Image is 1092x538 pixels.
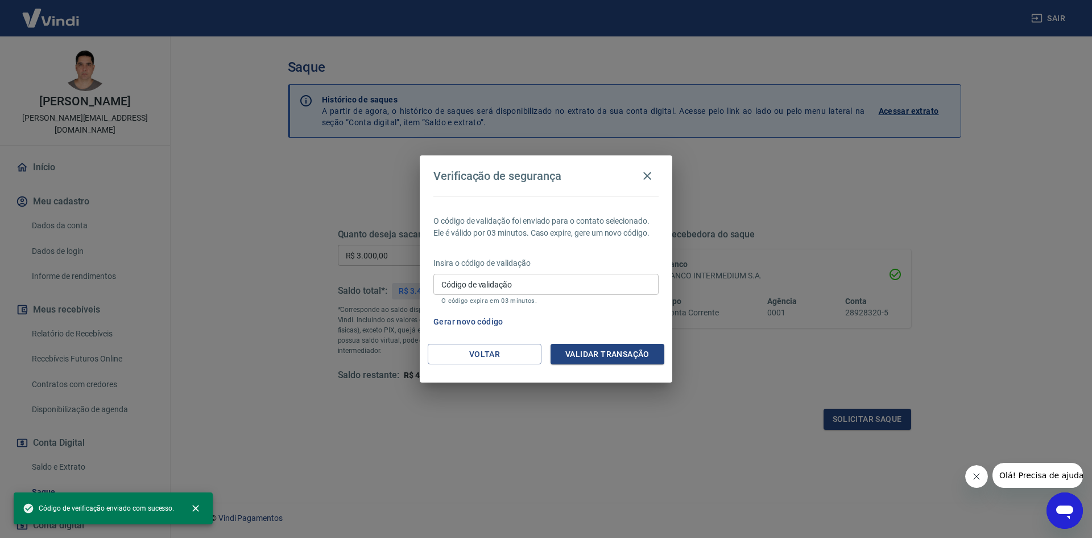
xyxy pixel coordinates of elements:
iframe: Fechar mensagem [965,465,988,488]
iframe: Mensagem da empresa [992,463,1083,488]
p: Insira o código de validação [433,257,659,269]
button: Validar transação [551,344,664,365]
iframe: Botão para abrir a janela de mensagens [1046,492,1083,529]
p: O código de validação foi enviado para o contato selecionado. Ele é válido por 03 minutos. Caso e... [433,215,659,239]
p: O código expira em 03 minutos. [441,297,651,305]
span: Olá! Precisa de ajuda? [7,8,96,17]
button: Gerar novo código [429,311,508,332]
button: close [183,496,208,521]
button: Voltar [428,344,541,365]
span: Código de verificação enviado com sucesso. [23,503,174,514]
h4: Verificação de segurança [433,169,561,183]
